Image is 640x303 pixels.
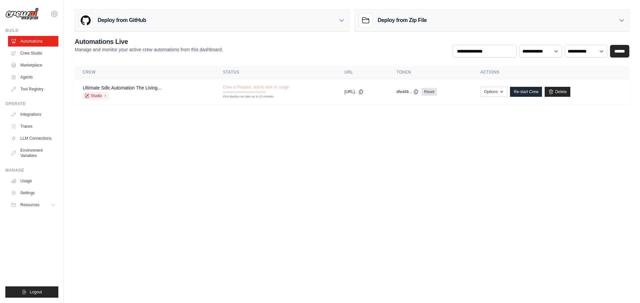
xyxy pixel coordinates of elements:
div: Operate [5,101,58,106]
a: LLM Connections [8,133,58,144]
span: Crew is Paused, due to lack of usage [223,84,289,90]
a: Agents [8,72,58,82]
a: Settings [8,188,58,198]
button: Resources [8,200,58,210]
div: Build [5,28,58,33]
span: Resources [20,202,39,208]
p: Manage and monitor your active crew automations from this dashboard. [75,46,223,53]
span: Logout [30,289,42,295]
a: Integrations [8,109,58,120]
a: Usage [8,176,58,186]
button: Logout [5,286,58,298]
a: Environment Variables [8,145,58,161]
img: GitHub Logo [79,14,92,27]
a: Tool Registry [8,84,58,94]
button: dfed48... [396,89,419,94]
a: Delete [545,87,570,97]
div: First deploy can take up to 10 minutes [223,94,266,99]
a: Traces [8,121,58,132]
th: Crew [75,66,215,79]
a: Reset [421,88,437,96]
img: Logo [5,8,39,20]
a: Studio [83,92,109,99]
th: URL [336,66,388,79]
th: Status [215,66,336,79]
th: Actions [472,66,629,79]
a: Automations [8,36,58,47]
h2: Automations Live [75,37,223,46]
a: Marketplace [8,60,58,71]
h3: Deploy from GitHub [98,16,146,24]
div: Manage [5,168,58,173]
th: Token [388,66,472,79]
iframe: Chat Widget [607,271,640,303]
h3: Deploy from Zip File [378,16,427,24]
button: Options [480,87,507,97]
a: Ultimate Sdlc Automation The Living... [83,85,161,90]
a: Crew Studio [8,48,58,59]
a: Re-start Crew [510,87,542,97]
